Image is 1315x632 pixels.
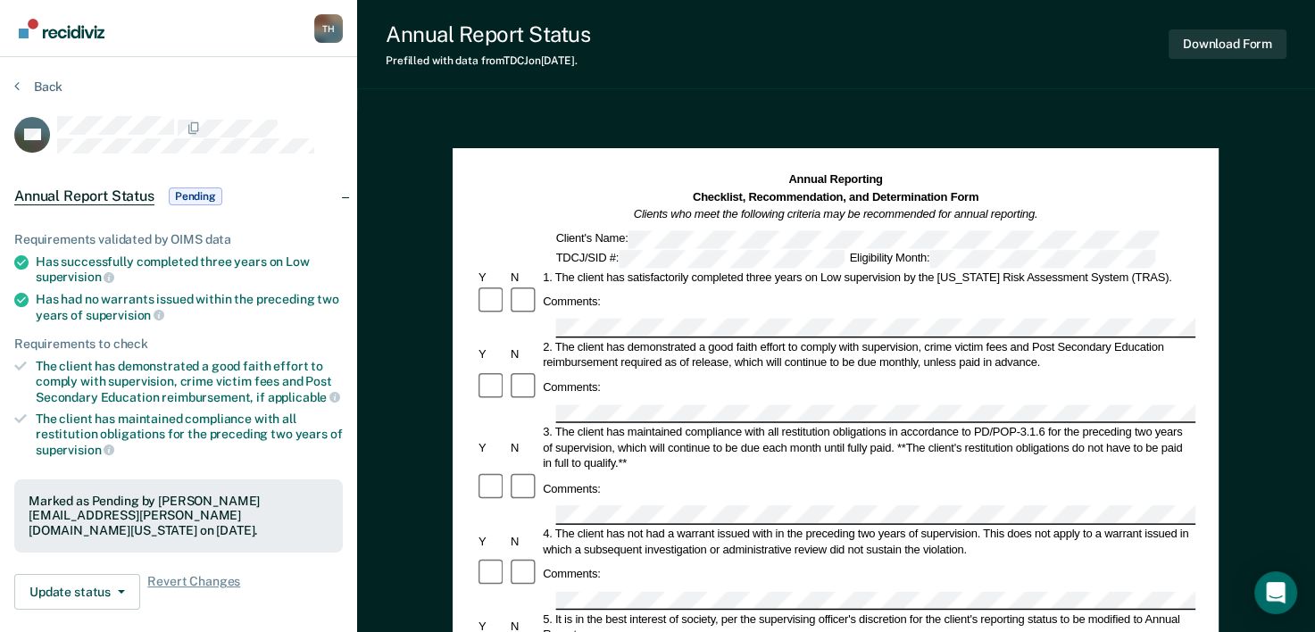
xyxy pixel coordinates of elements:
strong: Checklist, Recommendation, and Determination Form [693,190,978,203]
div: Y [476,440,508,455]
img: Recidiviz [19,19,104,38]
div: The client has demonstrated a good faith effort to comply with supervision, crime victim fees and... [36,359,343,404]
div: TDCJ/SID #: [553,250,847,268]
div: 2. The client has demonstrated a good faith effort to comply with supervision, crime victim fees ... [541,339,1196,370]
span: supervision [86,308,164,322]
div: Open Intercom Messenger [1254,571,1297,614]
button: Download Form [1169,29,1286,59]
div: 4. The client has not had a warrant issued with in the preceding two years of supervision. This d... [541,526,1196,557]
div: Has had no warrants issued within the preceding two years of [36,292,343,322]
div: 3. The client has maintained compliance with all restitution obligations in accordance to PD/POP-... [541,425,1196,471]
div: Comments: [541,566,603,581]
span: Pending [169,187,222,205]
div: N [508,347,540,362]
div: Y [476,269,508,284]
button: Update status [14,574,140,610]
div: Client's Name: [553,230,1162,248]
div: Comments: [541,294,603,309]
span: supervision [36,443,114,457]
div: T H [314,14,343,43]
div: N [508,534,540,549]
em: Clients who meet the following criteria may be recommended for annual reporting. [634,208,1038,220]
div: Eligibility Month: [847,250,1158,268]
span: applicable [268,390,340,404]
div: Prefilled with data from TDCJ on [DATE] . [386,54,590,67]
button: Back [14,79,62,95]
div: Y [476,347,508,362]
div: Annual Report Status [386,21,590,47]
div: Requirements to check [14,337,343,352]
div: Comments: [541,480,603,495]
strong: Annual Reporting [789,173,883,186]
div: Comments: [541,379,603,395]
div: Y [476,534,508,549]
div: Requirements validated by OIMS data [14,232,343,247]
span: supervision [36,270,114,284]
button: Profile dropdown button [314,14,343,43]
div: Marked as Pending by [PERSON_NAME][EMAIL_ADDRESS][PERSON_NAME][DOMAIN_NAME][US_STATE] on [DATE]. [29,494,329,538]
span: Revert Changes [147,574,240,610]
div: N [508,269,540,284]
div: 1. The client has satisfactorily completed three years on Low supervision by the [US_STATE] Risk ... [541,269,1196,284]
div: N [508,440,540,455]
div: The client has maintained compliance with all restitution obligations for the preceding two years of [36,412,343,457]
span: Annual Report Status [14,187,154,205]
div: Has successfully completed three years on Low [36,254,343,285]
